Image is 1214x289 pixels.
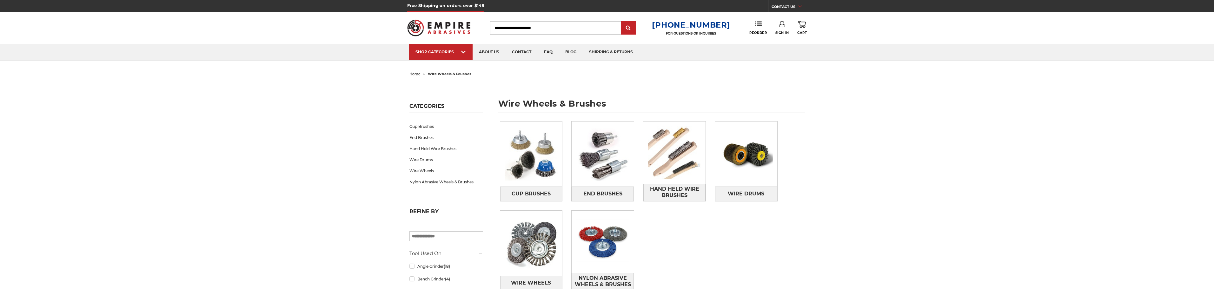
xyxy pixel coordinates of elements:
[506,44,538,60] a: contact
[715,187,777,201] a: Wire Drums
[572,211,634,273] img: Nylon Abrasive Wheels & Brushes
[572,187,634,201] a: End Brushes
[409,165,483,176] a: Wire Wheels
[409,261,483,272] a: Angle Grinder
[428,72,471,76] span: wire wheels & brushes
[500,123,562,185] img: Cup Brushes
[797,21,807,35] a: Cart
[622,22,635,35] input: Submit
[572,123,634,185] img: End Brushes
[652,20,730,30] a: [PHONE_NUMBER]
[445,277,450,281] span: (4)
[500,212,562,274] img: Wire Wheels
[407,16,471,40] img: Empire Abrasives
[652,31,730,36] p: FOR QUESTIONS OR INQUIRIES
[715,123,777,185] img: Wire Drums
[498,99,805,113] h1: wire wheels & brushes
[583,188,622,199] span: End Brushes
[511,278,551,288] span: Wire Wheels
[512,188,551,199] span: Cup Brushes
[775,31,789,35] span: Sign In
[415,49,466,54] div: SHOP CATEGORIES
[749,21,767,35] a: Reorder
[409,132,483,143] a: End Brushes
[643,184,706,201] a: Hand Held Wire Brushes
[559,44,583,60] a: blog
[728,188,764,199] span: Wire Drums
[538,44,559,60] a: faq
[409,103,483,113] h5: Categories
[583,44,639,60] a: shipping & returns
[409,143,483,154] a: Hand Held Wire Brushes
[409,273,483,285] a: Bench Grinder
[409,72,421,76] a: home
[409,250,483,257] h5: Tool Used On
[409,208,483,218] h5: Refine by
[644,184,705,201] span: Hand Held Wire Brushes
[772,3,807,12] a: CONTACT US
[409,154,483,165] a: Wire Drums
[643,122,706,184] img: Hand Held Wire Brushes
[500,187,562,201] a: Cup Brushes
[749,31,767,35] span: Reorder
[409,121,483,132] a: Cup Brushes
[444,264,450,269] span: (18)
[409,176,483,187] a: Nylon Abrasive Wheels & Brushes
[473,44,506,60] a: about us
[797,31,807,35] span: Cart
